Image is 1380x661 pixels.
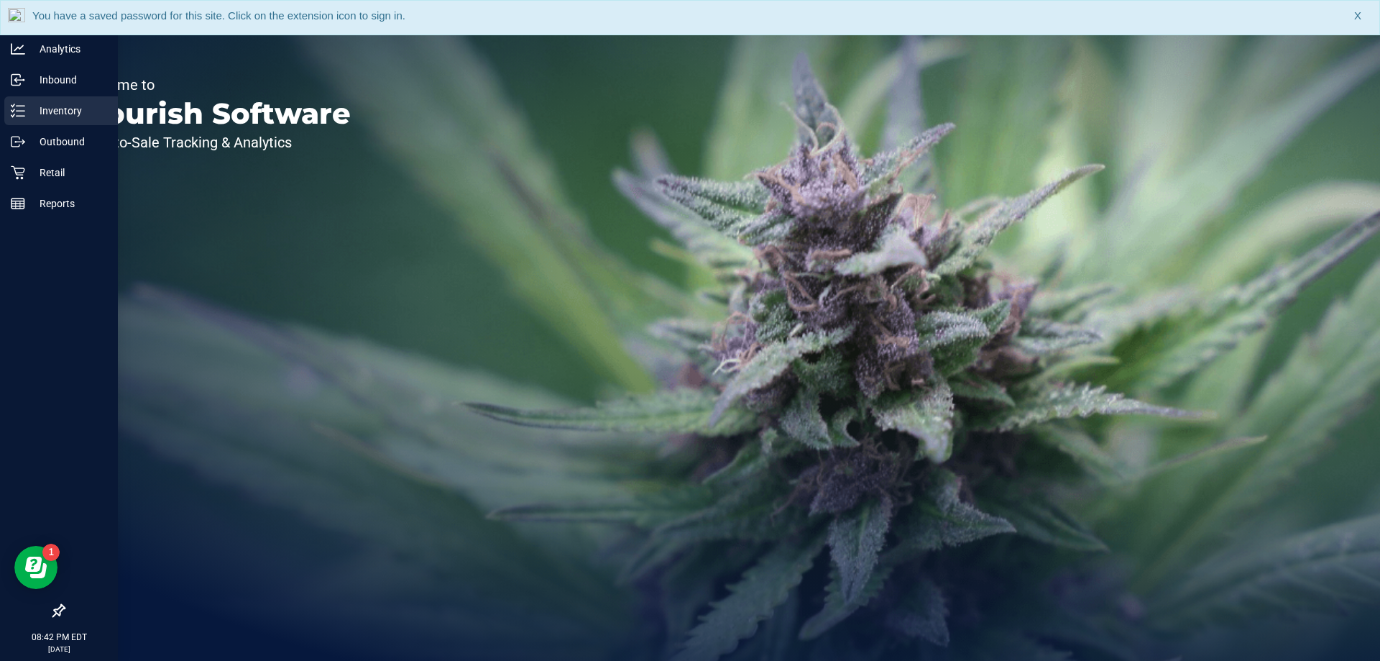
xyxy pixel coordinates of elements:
[14,546,57,589] iframe: Resource center
[25,40,111,58] p: Analytics
[78,99,351,128] p: Flourish Software
[32,9,405,22] span: You have a saved password for this site. Click on the extension icon to sign in.
[78,78,351,92] p: Welcome to
[6,631,111,644] p: 08:42 PM EDT
[25,164,111,181] p: Retail
[11,165,25,180] inline-svg: Retail
[11,42,25,56] inline-svg: Analytics
[6,644,111,655] p: [DATE]
[8,8,25,27] img: notLoggedInIcon.png
[78,135,351,150] p: Seed-to-Sale Tracking & Analytics
[11,104,25,118] inline-svg: Inventory
[1354,8,1361,24] span: X
[11,73,25,87] inline-svg: Inbound
[25,71,111,88] p: Inbound
[25,133,111,150] p: Outbound
[11,196,25,211] inline-svg: Reports
[11,135,25,149] inline-svg: Outbound
[42,544,60,561] iframe: Resource center unread badge
[25,195,111,212] p: Reports
[25,102,111,119] p: Inventory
